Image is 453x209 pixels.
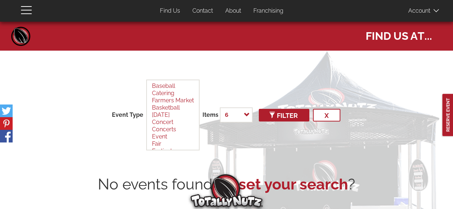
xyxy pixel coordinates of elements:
[151,148,195,155] option: Festival
[151,97,195,104] option: Farmers Market
[151,126,195,133] option: Concerts
[259,109,309,121] button: Filter
[151,111,195,119] option: [DATE]
[202,111,218,119] label: Items
[154,4,186,18] a: Find Us
[366,25,432,43] span: Find us at...
[21,174,432,195] div: No events found. ?
[248,4,289,18] a: Franchising
[151,82,195,90] option: Baseball
[151,140,195,148] option: Fair
[187,4,218,18] a: Contact
[220,4,247,18] a: About
[191,174,263,207] img: Totally Nutz Logo
[151,104,195,111] option: Basketball
[220,174,348,195] a: Reset your search
[151,90,195,97] option: Catering
[112,111,143,119] label: Event Type
[151,119,195,126] option: Concert
[313,109,340,121] button: x
[151,133,195,140] option: Event
[10,25,32,47] a: Home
